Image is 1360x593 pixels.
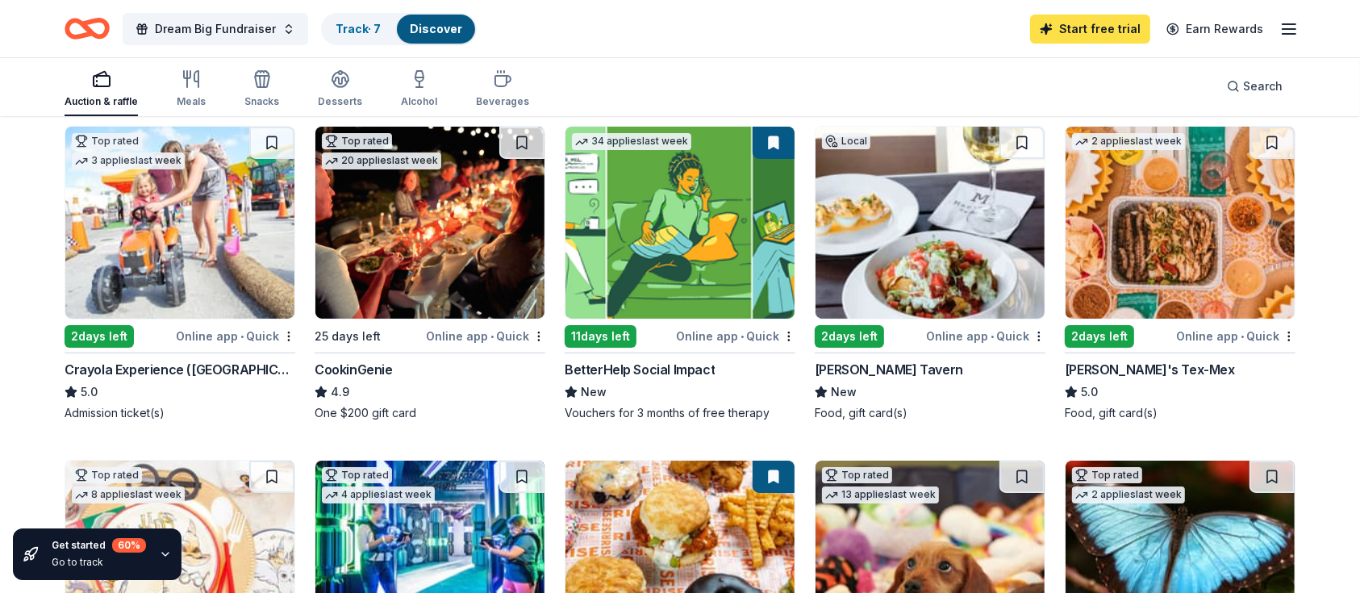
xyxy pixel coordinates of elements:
[65,405,295,421] div: Admission ticket(s)
[815,325,884,348] div: 2 days left
[155,19,276,39] span: Dream Big Fundraiser
[336,22,381,35] a: Track· 7
[565,325,636,348] div: 11 days left
[815,360,963,379] div: [PERSON_NAME] Tavern
[65,95,138,108] div: Auction & raffle
[822,467,892,483] div: Top rated
[331,382,349,402] span: 4.9
[52,538,146,553] div: Get started
[315,360,393,379] div: CookinGenie
[1065,360,1235,379] div: [PERSON_NAME]'s Tex-Mex
[72,487,185,503] div: 8 applies last week
[676,326,795,346] div: Online app Quick
[65,127,294,319] img: Image for Crayola Experience (Orlando)
[318,95,362,108] div: Desserts
[476,63,529,116] button: Beverages
[1072,467,1142,483] div: Top rated
[52,556,146,569] div: Go to track
[65,325,134,348] div: 2 days left
[410,22,462,35] a: Discover
[322,487,435,503] div: 4 applies last week
[815,405,1045,421] div: Food, gift card(s)
[476,95,529,108] div: Beverages
[123,13,308,45] button: Dream Big Fundraiser
[322,133,392,149] div: Top rated
[1081,382,1098,402] span: 5.0
[1072,487,1185,503] div: 2 applies last week
[1065,126,1295,421] a: Image for Chuy's Tex-Mex2 applieslast week2days leftOnline app•Quick[PERSON_NAME]'s Tex-Mex5.0Foo...
[1065,325,1134,348] div: 2 days left
[72,152,185,169] div: 3 applies last week
[1066,127,1295,319] img: Image for Chuy's Tex-Mex
[822,487,939,503] div: 13 applies last week
[822,133,870,149] div: Local
[1176,326,1295,346] div: Online app Quick
[244,95,279,108] div: Snacks
[831,382,857,402] span: New
[490,330,494,343] span: •
[318,63,362,116] button: Desserts
[926,326,1045,346] div: Online app Quick
[565,127,795,319] img: Image for BetterHelp Social Impact
[315,405,545,421] div: One $200 gift card
[81,382,98,402] span: 5.0
[315,127,544,319] img: Image for CookinGenie
[65,10,110,48] a: Home
[565,360,715,379] div: BetterHelp Social Impact
[1065,405,1295,421] div: Food, gift card(s)
[426,326,545,346] div: Online app Quick
[565,126,795,421] a: Image for BetterHelp Social Impact34 applieslast week11days leftOnline app•QuickBetterHelp Social...
[321,13,477,45] button: Track· 7Discover
[816,127,1045,319] img: Image for Marlow's Tavern
[1157,15,1273,44] a: Earn Rewards
[315,126,545,421] a: Image for CookinGenieTop rated20 applieslast week25 days leftOnline app•QuickCookinGenie4.9One $2...
[176,326,295,346] div: Online app Quick
[72,133,142,149] div: Top rated
[315,327,381,346] div: 25 days left
[991,330,994,343] span: •
[1241,330,1244,343] span: •
[240,330,244,343] span: •
[112,538,146,553] div: 60 %
[1243,77,1283,96] span: Search
[322,467,392,483] div: Top rated
[565,405,795,421] div: Vouchers for 3 months of free therapy
[1072,133,1185,150] div: 2 applies last week
[244,63,279,116] button: Snacks
[177,63,206,116] button: Meals
[1030,15,1150,44] a: Start free trial
[581,382,607,402] span: New
[72,467,142,483] div: Top rated
[1214,70,1295,102] button: Search
[65,360,295,379] div: Crayola Experience ([GEOGRAPHIC_DATA])
[401,63,437,116] button: Alcohol
[815,126,1045,421] a: Image for Marlow's TavernLocal2days leftOnline app•Quick[PERSON_NAME] TavernNewFood, gift card(s)
[177,95,206,108] div: Meals
[740,330,744,343] span: •
[572,133,691,150] div: 34 applies last week
[401,95,437,108] div: Alcohol
[322,152,441,169] div: 20 applies last week
[65,63,138,116] button: Auction & raffle
[65,126,295,421] a: Image for Crayola Experience (Orlando)Top rated3 applieslast week2days leftOnline app•QuickCrayol...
